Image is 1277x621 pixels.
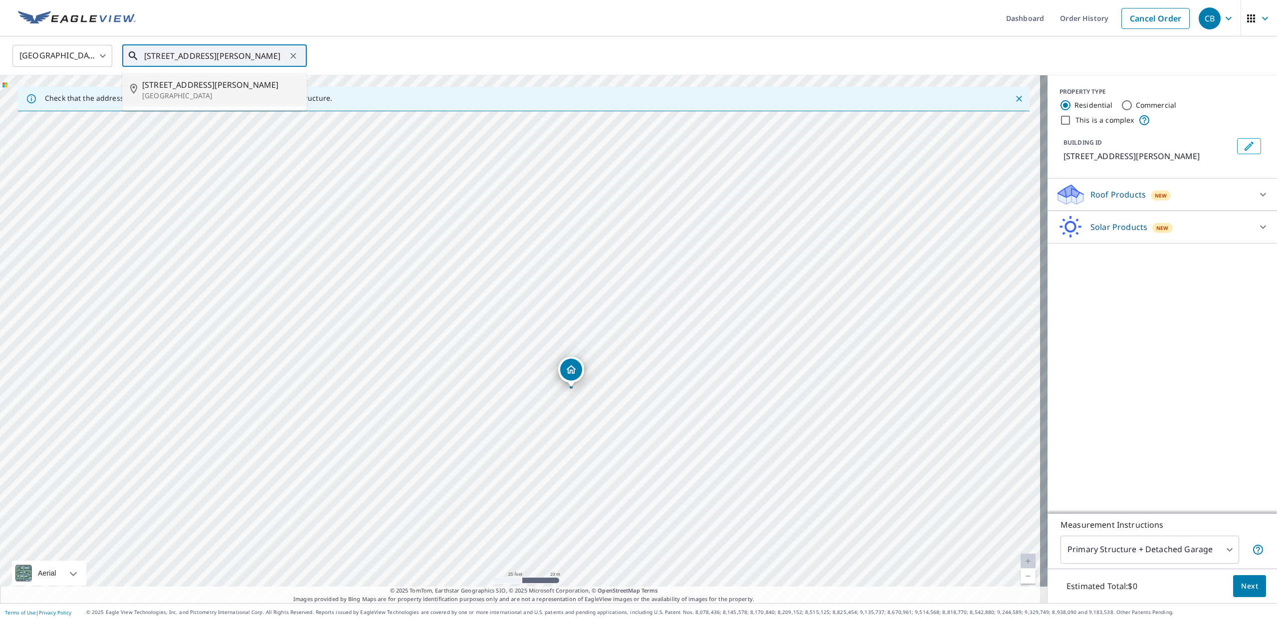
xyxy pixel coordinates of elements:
[142,79,299,91] span: [STREET_ADDRESS][PERSON_NAME]
[1061,536,1239,564] div: Primary Structure + Detached Garage
[1060,87,1265,96] div: PROPERTY TYPE
[12,561,86,586] div: Aerial
[1059,575,1145,597] p: Estimated Total: $0
[1021,569,1036,584] a: Current Level 20, Zoom Out
[1199,7,1221,29] div: CB
[1021,554,1036,569] a: Current Level 20, Zoom In Disabled
[1056,215,1269,239] div: Solar ProductsNew
[1013,92,1026,105] button: Close
[12,42,112,70] div: [GEOGRAPHIC_DATA]
[1121,8,1190,29] a: Cancel Order
[1064,138,1102,147] p: BUILDING ID
[1090,221,1147,233] p: Solar Products
[1075,115,1134,125] label: This is a complex
[1061,519,1264,531] p: Measurement Instructions
[45,94,332,103] p: Check that the address is accurate, then drag the marker over the correct structure.
[1252,544,1264,556] span: Your report will include the primary structure and a detached garage if one exists.
[144,42,286,70] input: Search by address or latitude-longitude
[1241,580,1258,593] span: Next
[286,49,300,63] button: Clear
[35,561,59,586] div: Aerial
[142,91,299,101] p: [GEOGRAPHIC_DATA]
[641,587,658,594] a: Terms
[5,610,71,616] p: |
[5,609,36,616] a: Terms of Use
[390,587,658,595] span: © 2025 TomTom, Earthstar Geographics SIO, © 2025 Microsoft Corporation, ©
[1237,138,1261,154] button: Edit building 1
[1156,224,1168,232] span: New
[1233,575,1266,598] button: Next
[39,609,71,616] a: Privacy Policy
[18,11,136,26] img: EV Logo
[558,357,584,388] div: Dropped pin, building 1, Residential property, 825 Truman St Lake Worth Beach, FL 33460
[1064,150,1233,162] p: [STREET_ADDRESS][PERSON_NAME]
[1074,100,1113,110] label: Residential
[1056,183,1269,207] div: Roof ProductsNew
[1155,192,1167,200] span: New
[1136,100,1177,110] label: Commercial
[598,587,639,594] a: OpenStreetMap
[86,609,1272,616] p: © 2025 Eagle View Technologies, Inc. and Pictometry International Corp. All Rights Reserved. Repo...
[1090,189,1146,201] p: Roof Products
